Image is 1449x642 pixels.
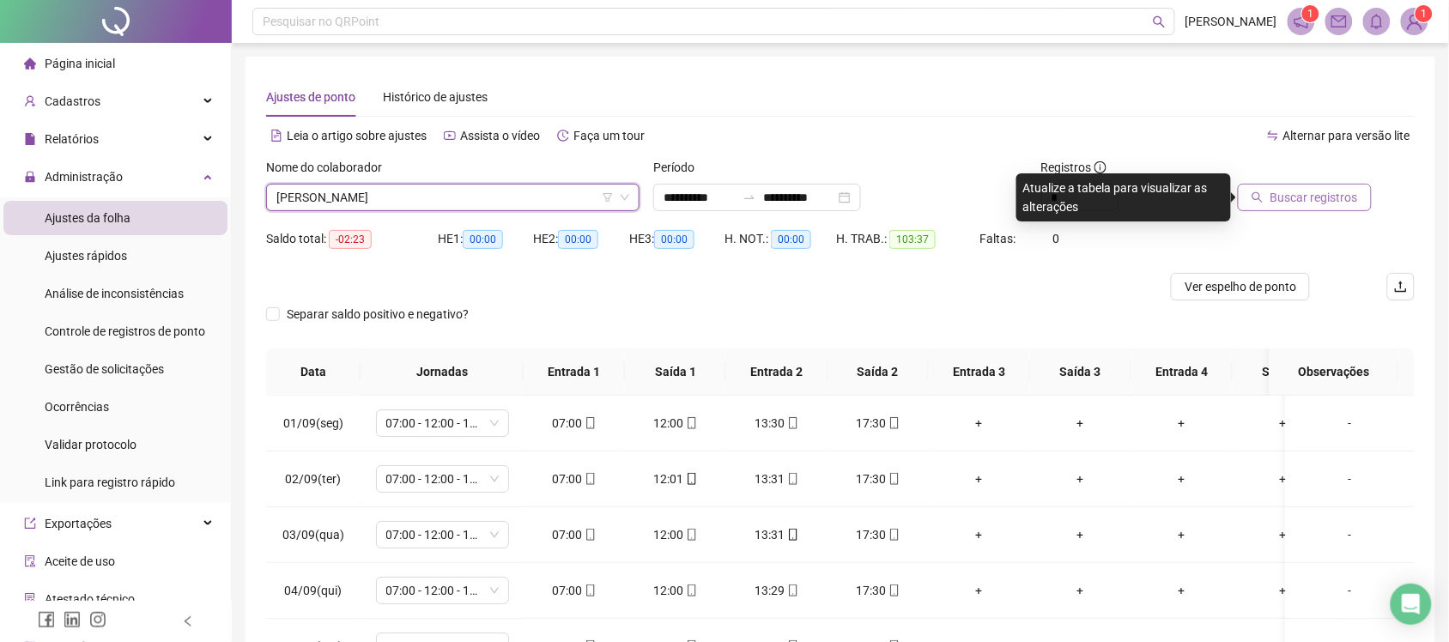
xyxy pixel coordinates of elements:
div: + [1044,525,1118,544]
div: 17:30 [841,525,915,544]
span: audit [24,555,36,567]
div: H. NOT.: [724,229,836,249]
div: + [1044,414,1118,433]
span: user-add [24,95,36,107]
button: Ver espelho de ponto [1171,273,1310,300]
span: 02/09(ter) [286,472,342,486]
div: - [1300,581,1401,600]
span: mobile [785,584,799,597]
div: Open Intercom Messenger [1391,584,1432,625]
span: mobile [887,473,900,485]
span: 07:00 - 12:00 - 13:30 - 17:30 [386,410,499,436]
div: + [1246,581,1320,600]
div: + [1145,525,1219,544]
div: 07:00 [537,581,611,600]
button: Buscar registros [1238,184,1372,211]
span: mobile [887,417,900,429]
span: info-circle [1094,161,1106,173]
span: Separar saldo positivo e negativo? [280,305,476,324]
span: Ajustes da folha [45,211,130,225]
th: Jornadas [361,348,524,396]
span: 1 [1422,8,1428,20]
span: facebook [38,611,55,628]
th: Entrada 1 [524,348,625,396]
span: solution [24,593,36,605]
div: - [1300,525,1401,544]
span: 03/09(qua) [282,528,344,542]
span: lock [24,171,36,183]
span: Cadastros [45,94,100,108]
span: history [557,130,569,142]
span: 103:37 [889,230,936,249]
div: 17:30 [841,581,915,600]
span: Análise de inconsistências [45,287,184,300]
div: 12:00 [639,581,712,600]
span: 01/09(seg) [283,416,343,430]
span: Exportações [45,517,112,530]
div: + [943,414,1016,433]
div: + [943,525,1016,544]
span: Observações [1283,362,1385,381]
span: mobile [684,473,698,485]
span: mobile [583,473,597,485]
span: mobile [583,529,597,541]
span: 00:00 [654,230,694,249]
span: mobile [887,584,900,597]
span: 07:00 - 12:00 - 13:30 - 17:30 [386,578,499,603]
div: + [1145,581,1219,600]
span: 07:00 - 12:00 - 13:30 - 17:30 [386,466,499,492]
span: 0 [1053,232,1060,245]
span: mobile [583,417,597,429]
span: Ajustes de ponto [266,90,355,104]
div: 12:01 [639,469,712,488]
sup: 1 [1302,5,1319,22]
span: Aceite de uso [45,554,115,568]
div: - [1300,469,1401,488]
th: Saída 3 [1030,348,1131,396]
span: mobile [785,473,799,485]
span: mobile [785,529,799,541]
span: bell [1369,14,1385,29]
span: mobile [684,584,698,597]
span: linkedin [64,611,81,628]
div: 13:29 [740,581,814,600]
span: 07:00 - 12:00 - 13:30 - 17:30 [386,522,499,548]
div: 13:31 [740,525,814,544]
div: 17:30 [841,469,915,488]
div: 13:31 [740,469,814,488]
span: swap [1267,130,1279,142]
th: Entrada 3 [929,348,1030,396]
span: swap-right [743,191,756,204]
span: upload [1394,280,1408,294]
span: mobile [583,584,597,597]
span: down [620,192,630,203]
span: Buscar registros [1270,188,1358,207]
span: notification [1294,14,1309,29]
span: [PERSON_NAME] [1185,12,1277,31]
span: Faça um tour [573,129,645,142]
span: 04/09(qui) [285,584,343,597]
span: home [24,58,36,70]
div: 12:00 [639,414,712,433]
span: Ver espelho de ponto [1185,277,1296,296]
th: Data [266,348,361,396]
div: + [1145,414,1219,433]
span: 1 [1308,8,1314,20]
th: Saída 4 [1233,348,1334,396]
span: Registros [1041,158,1106,177]
div: Atualize a tabela para visualizar as alterações [1016,173,1231,221]
div: Saldo total: [266,229,438,249]
span: Link para registro rápido [45,475,175,489]
span: left [182,615,194,627]
span: mobile [684,417,698,429]
div: HE 3: [629,229,724,249]
div: + [1044,469,1118,488]
span: Administração [45,170,123,184]
span: file-text [270,130,282,142]
span: mail [1331,14,1347,29]
span: Alternar para versão lite [1283,129,1410,142]
span: 00:00 [771,230,811,249]
label: Período [653,158,706,177]
div: HE 1: [438,229,533,249]
div: 12:00 [639,525,712,544]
